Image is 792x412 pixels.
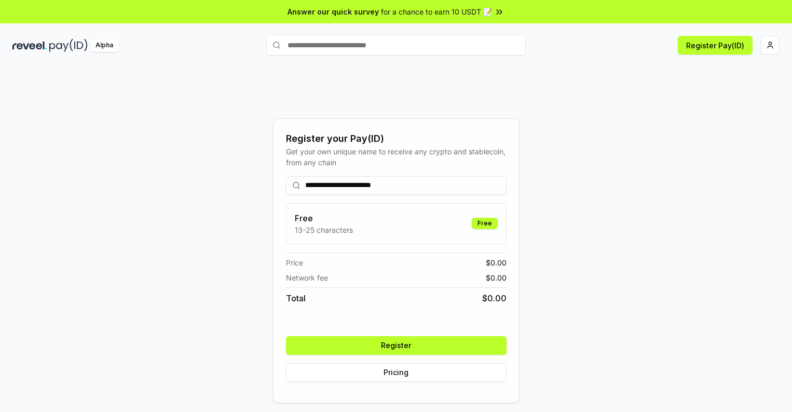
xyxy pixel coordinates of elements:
[286,363,507,382] button: Pricing
[381,6,492,17] span: for a chance to earn 10 USDT 📝
[286,272,328,283] span: Network fee
[286,257,303,268] span: Price
[486,257,507,268] span: $ 0.00
[295,224,353,235] p: 13-25 characters
[288,6,379,17] span: Answer our quick survey
[286,292,306,304] span: Total
[486,272,507,283] span: $ 0.00
[295,212,353,224] h3: Free
[12,39,47,52] img: reveel_dark
[286,336,507,355] button: Register
[286,131,507,146] div: Register your Pay(ID)
[90,39,119,52] div: Alpha
[286,146,507,168] div: Get your own unique name to receive any crypto and stablecoin, from any chain
[49,39,88,52] img: pay_id
[482,292,507,304] span: $ 0.00
[678,36,753,55] button: Register Pay(ID)
[472,218,498,229] div: Free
